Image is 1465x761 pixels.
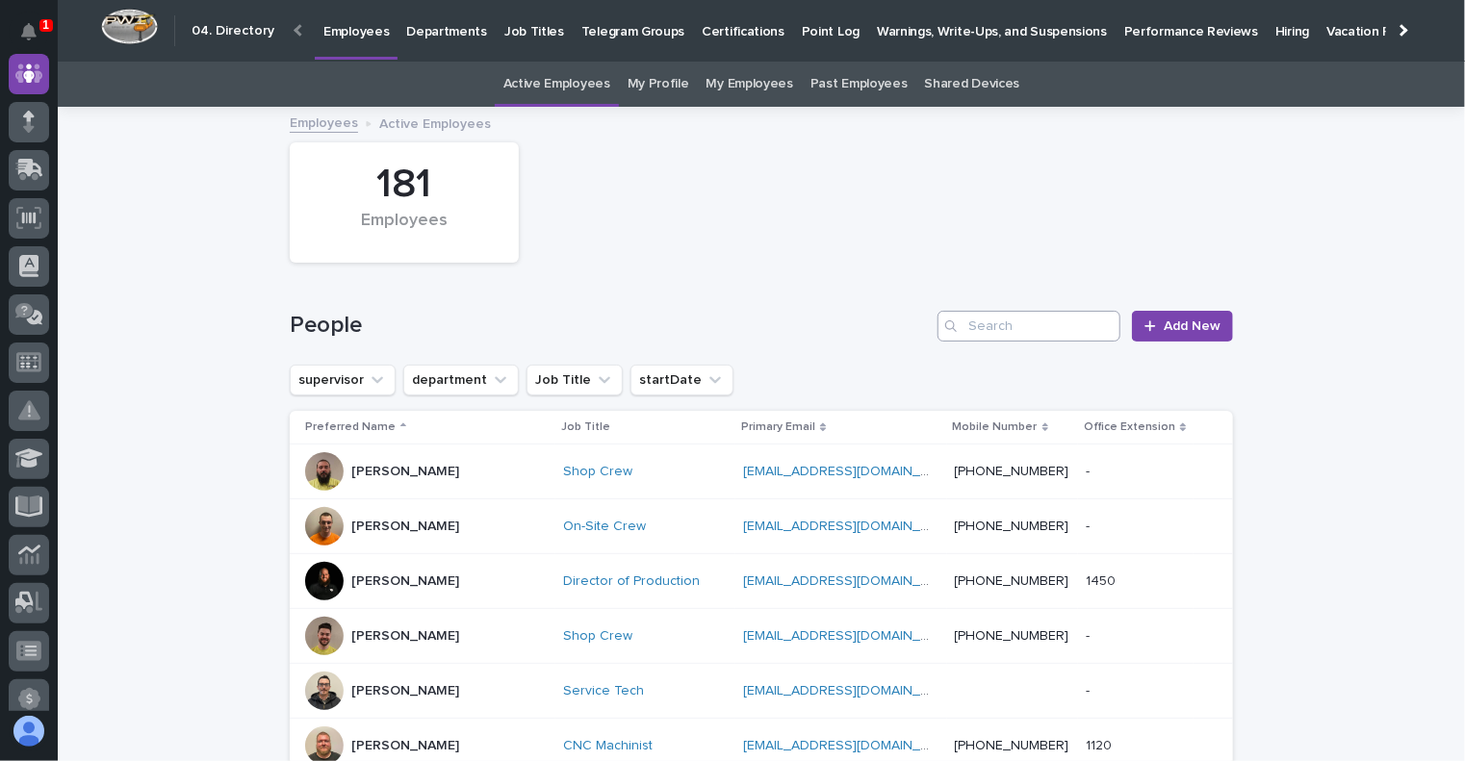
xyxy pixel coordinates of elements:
[290,312,930,340] h1: People
[290,444,1233,499] tr: [PERSON_NAME]Shop Crew [EMAIL_ADDRESS][DOMAIN_NAME] [PHONE_NUMBER]--
[1086,515,1093,535] p: -
[743,574,961,588] a: [EMAIL_ADDRESS][DOMAIN_NAME]
[741,417,815,438] p: Primary Email
[290,111,358,133] a: Employees
[1086,679,1093,699] p: -
[351,738,459,754] p: [PERSON_NAME]
[955,739,1069,752] a: [PHONE_NUMBER]
[290,664,1233,719] tr: [PERSON_NAME]Service Tech [EMAIL_ADDRESS][DOMAIN_NAME] --
[403,365,519,395] button: department
[351,464,459,480] p: [PERSON_NAME]
[955,465,1069,478] a: [PHONE_NUMBER]
[9,711,49,751] button: users-avatar
[955,574,1069,588] a: [PHONE_NUMBER]
[24,23,49,54] div: Notifications1
[101,9,158,44] img: Workspace Logo
[925,62,1020,107] a: Shared Devices
[351,573,459,590] p: [PERSON_NAME]
[1084,417,1175,438] p: Office Extension
[290,609,1233,664] tr: [PERSON_NAME]Shop Crew [EMAIL_ADDRESS][DOMAIN_NAME] [PHONE_NUMBER]--
[42,18,49,32] p: 1
[527,365,623,395] button: Job Title
[938,311,1120,342] input: Search
[743,739,961,752] a: [EMAIL_ADDRESS][DOMAIN_NAME]
[1132,311,1233,342] a: Add New
[953,417,1038,438] p: Mobile Number
[1086,460,1093,480] p: -
[351,519,459,535] p: [PERSON_NAME]
[955,629,1069,643] a: [PHONE_NUMBER]
[630,365,733,395] button: startDate
[628,62,689,107] a: My Profile
[561,417,610,438] p: Job Title
[743,629,961,643] a: [EMAIL_ADDRESS][DOMAIN_NAME]
[1086,734,1116,754] p: 1120
[743,520,961,533] a: [EMAIL_ADDRESS][DOMAIN_NAME]
[563,519,646,535] a: On-Site Crew
[563,628,632,645] a: Shop Crew
[322,161,486,209] div: 181
[322,211,486,251] div: Employees
[290,499,1233,554] tr: [PERSON_NAME]On-Site Crew [EMAIL_ADDRESS][DOMAIN_NAME] [PHONE_NUMBER]--
[9,12,49,52] button: Notifications
[192,23,274,39] h2: 04. Directory
[1086,624,1093,645] p: -
[743,465,961,478] a: [EMAIL_ADDRESS][DOMAIN_NAME]
[563,464,632,480] a: Shop Crew
[1086,570,1119,590] p: 1450
[290,554,1233,609] tr: [PERSON_NAME]Director of Production [EMAIL_ADDRESS][DOMAIN_NAME] [PHONE_NUMBER]14501450
[563,683,644,699] a: Service Tech
[290,365,396,395] button: supervisor
[305,417,396,438] p: Preferred Name
[503,62,610,107] a: Active Employees
[351,628,459,645] p: [PERSON_NAME]
[810,62,908,107] a: Past Employees
[707,62,793,107] a: My Employees
[1164,319,1221,333] span: Add New
[563,573,700,590] a: Director of Production
[563,738,653,754] a: CNC Machinist
[955,520,1069,533] a: [PHONE_NUMBER]
[743,684,961,698] a: [EMAIL_ADDRESS][DOMAIN_NAME]
[351,683,459,699] p: [PERSON_NAME]
[379,112,491,133] p: Active Employees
